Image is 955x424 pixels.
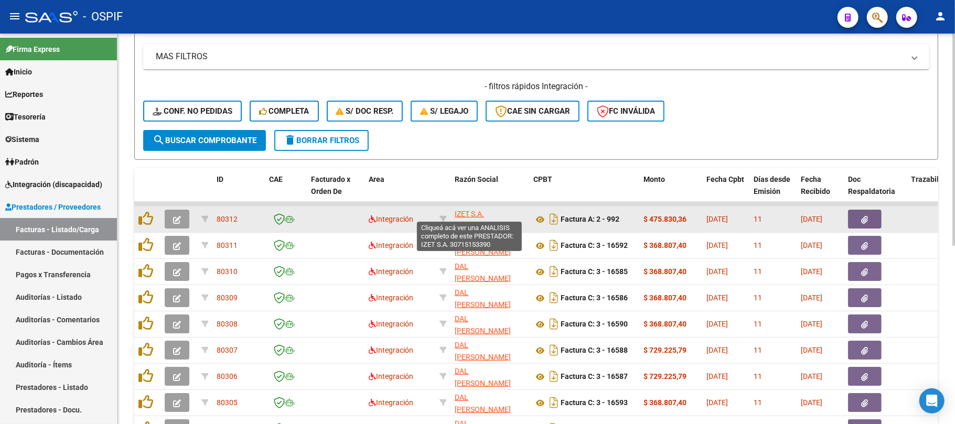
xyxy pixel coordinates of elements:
[153,136,256,145] span: Buscar Comprobante
[455,341,511,361] span: DAL [PERSON_NAME]
[911,175,953,183] span: Trazabilidad
[369,293,413,302] span: Integración
[643,241,686,249] strong: $ 368.807,40
[455,260,525,282] div: 23046436164
[547,289,561,306] i: Descargar documento
[8,10,21,23] mat-icon: menu
[643,372,686,380] strong: $ 729.225,79
[749,168,797,214] datatable-header-cell: Días desde Emisión
[561,294,628,302] strong: Factura C: 3 - 16586
[143,130,266,151] button: Buscar Comprobante
[259,106,309,116] span: Completa
[5,201,101,213] span: Prestadores / Proveedores
[561,215,619,224] strong: Factura A: 2 - 992
[455,236,511,256] span: DAL [PERSON_NAME]
[455,365,525,387] div: 23046436164
[327,101,403,122] button: S/ Doc Resp.
[587,101,664,122] button: FC Inválida
[156,51,904,62] mat-panel-title: MAS FILTROS
[5,111,46,123] span: Tesorería
[801,175,830,195] span: Fecha Recibido
[455,262,511,282] span: DAL [PERSON_NAME]
[217,175,223,183] span: ID
[797,168,844,214] datatable-header-cell: Fecha Recibido
[547,211,561,227] i: Descargar documento
[420,106,468,116] span: S/ legajo
[533,175,552,183] span: CPBT
[547,263,561,280] i: Descargar documento
[143,44,929,69] mat-expansion-panel-header: MAS FILTROS
[217,241,238,249] span: 80311
[706,293,728,302] span: [DATE]
[919,388,945,414] div: Open Intercom Messenger
[754,346,762,354] span: 11
[706,241,728,249] span: [DATE]
[561,320,628,329] strong: Factura C: 3 - 16590
[547,237,561,254] i: Descargar documento
[307,168,364,214] datatable-header-cell: Facturado x Orden De
[643,293,686,302] strong: $ 368.807,40
[754,320,762,328] span: 11
[274,130,369,151] button: Borrar Filtros
[217,372,238,380] span: 80306
[369,175,384,183] span: Area
[561,373,628,381] strong: Factura C: 3 - 16587
[754,241,762,249] span: 11
[143,101,242,122] button: Conf. no pedidas
[754,372,762,380] span: 11
[311,175,350,195] span: Facturado x Orden De
[364,168,435,214] datatable-header-cell: Area
[597,106,655,116] span: FC Inválida
[153,106,232,116] span: Conf. no pedidas
[706,372,728,380] span: [DATE]
[643,267,686,276] strong: $ 368.807,40
[336,106,394,116] span: S/ Doc Resp.
[801,293,822,302] span: [DATE]
[369,215,413,223] span: Integración
[547,342,561,358] i: Descargar documento
[801,398,822,407] span: [DATE]
[217,320,238,328] span: 80308
[411,101,478,122] button: S/ legajo
[5,156,39,168] span: Padrón
[455,367,511,387] span: DAL [PERSON_NAME]
[212,168,265,214] datatable-header-cell: ID
[643,398,686,407] strong: $ 368.807,40
[848,175,895,195] span: Doc Respaldatoria
[5,66,32,78] span: Inicio
[269,175,283,183] span: CAE
[702,168,749,214] datatable-header-cell: Fecha Cpbt
[455,392,525,414] div: 23046436164
[5,89,43,100] span: Reportes
[801,346,822,354] span: [DATE]
[561,346,628,355] strong: Factura C: 3 - 16588
[5,44,60,55] span: Firma Express
[801,267,822,276] span: [DATE]
[455,175,498,183] span: Razón Social
[369,267,413,276] span: Integración
[250,101,319,122] button: Completa
[754,398,762,407] span: 11
[217,398,238,407] span: 80305
[547,394,561,411] i: Descargar documento
[486,101,580,122] button: CAE SIN CARGAR
[455,287,525,309] div: 23046436164
[369,241,413,249] span: Integración
[217,346,238,354] span: 80307
[153,134,165,146] mat-icon: search
[455,339,525,361] div: 23046436164
[643,346,686,354] strong: $ 729.225,79
[369,372,413,380] span: Integración
[455,288,511,309] span: DAL [PERSON_NAME]
[529,168,639,214] datatable-header-cell: CPBT
[706,398,728,407] span: [DATE]
[801,215,822,223] span: [DATE]
[217,215,238,223] span: 80312
[934,10,947,23] mat-icon: person
[844,168,907,214] datatable-header-cell: Doc Respaldatoria
[706,320,728,328] span: [DATE]
[369,320,413,328] span: Integración
[801,372,822,380] span: [DATE]
[643,215,686,223] strong: $ 475.830,36
[547,316,561,332] i: Descargar documento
